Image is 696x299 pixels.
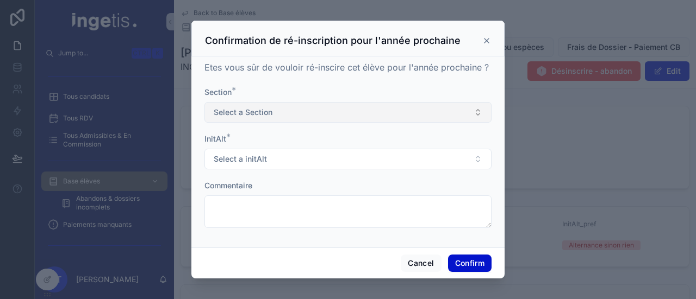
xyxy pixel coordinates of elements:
button: Confirm [448,255,492,272]
button: Select Button [204,149,492,169]
button: Select Button [204,102,492,123]
span: Select a Section [214,107,272,118]
span: Commentaire [204,181,252,190]
button: Cancel [401,255,441,272]
span: Select a initAlt [214,154,267,164]
span: Etes vous sûr de vouloir ré-inscire cet élève pour l'année prochaine ? [204,62,489,73]
span: InitAlt [204,134,226,143]
h3: Confirmation de ré-inscription pour l'année prochaine [205,34,461,47]
span: Section [204,87,232,97]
